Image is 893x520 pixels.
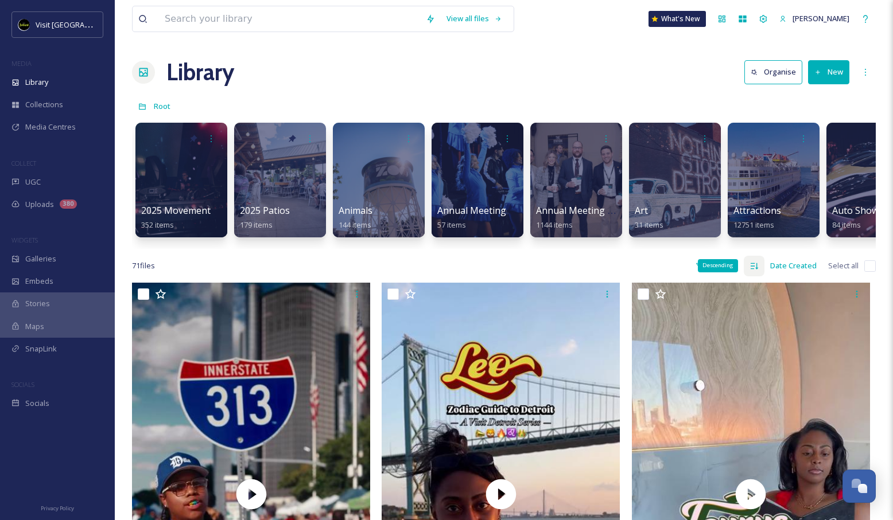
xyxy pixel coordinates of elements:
span: 57 items [437,220,466,230]
div: Date Created [764,255,822,277]
span: 1144 items [536,220,573,230]
span: Galleries [25,253,56,264]
span: 352 items [141,220,174,230]
button: Open Chat [842,470,876,503]
a: Attractions12751 items [733,205,781,230]
a: Art31 items [635,205,663,230]
span: 84 items [832,220,861,230]
span: MEDIA [11,59,32,68]
span: Annual Meeting [437,204,506,217]
a: Annual Meeting57 items [437,205,506,230]
a: View all files [441,7,508,30]
a: Privacy Policy [41,501,74,514]
a: 2025 Patios179 items [240,205,290,230]
span: COLLECT [11,159,36,167]
span: 71 file s [132,260,155,271]
a: Annual Meeting (Eblast)1144 items [536,205,639,230]
span: 144 items [339,220,371,230]
span: Maps [25,321,44,332]
span: Embeds [25,276,53,287]
span: 12751 items [733,220,774,230]
a: Organise [744,60,808,84]
span: Privacy Policy [41,505,74,512]
span: WIDGETS [11,236,38,244]
span: 31 items [635,220,663,230]
div: Filters [689,255,732,277]
a: Animals144 items [339,205,372,230]
img: VISIT%20DETROIT%20LOGO%20-%20BLACK%20BACKGROUND.png [18,19,30,30]
a: [PERSON_NAME] [774,7,855,30]
div: 380 [60,200,77,209]
span: Annual Meeting (Eblast) [536,204,639,217]
span: Visit [GEOGRAPHIC_DATA] [36,19,125,30]
div: Descending [698,259,738,272]
span: Select all [828,260,859,271]
span: Stories [25,298,50,309]
input: Search your library [159,6,420,32]
span: Attractions [733,204,781,217]
span: Animals [339,204,372,217]
button: Organise [744,60,802,84]
button: New [808,60,849,84]
span: 179 items [240,220,273,230]
span: SOCIALS [11,380,34,389]
span: UGC [25,177,41,187]
a: Root [154,99,170,113]
span: Uploads [25,199,54,210]
span: Root [154,101,170,111]
span: SnapLink [25,343,57,354]
a: Library [166,55,234,89]
span: [PERSON_NAME] [793,13,849,24]
span: 2025 Movement [141,204,211,217]
span: Media Centres [25,122,76,132]
span: Library [25,77,48,88]
span: Art [635,204,648,217]
span: 2025 Patios [240,204,290,217]
a: What's New [649,11,706,27]
span: Socials [25,398,49,409]
a: 2025 Movement352 items [141,205,211,230]
span: Collections [25,99,63,110]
